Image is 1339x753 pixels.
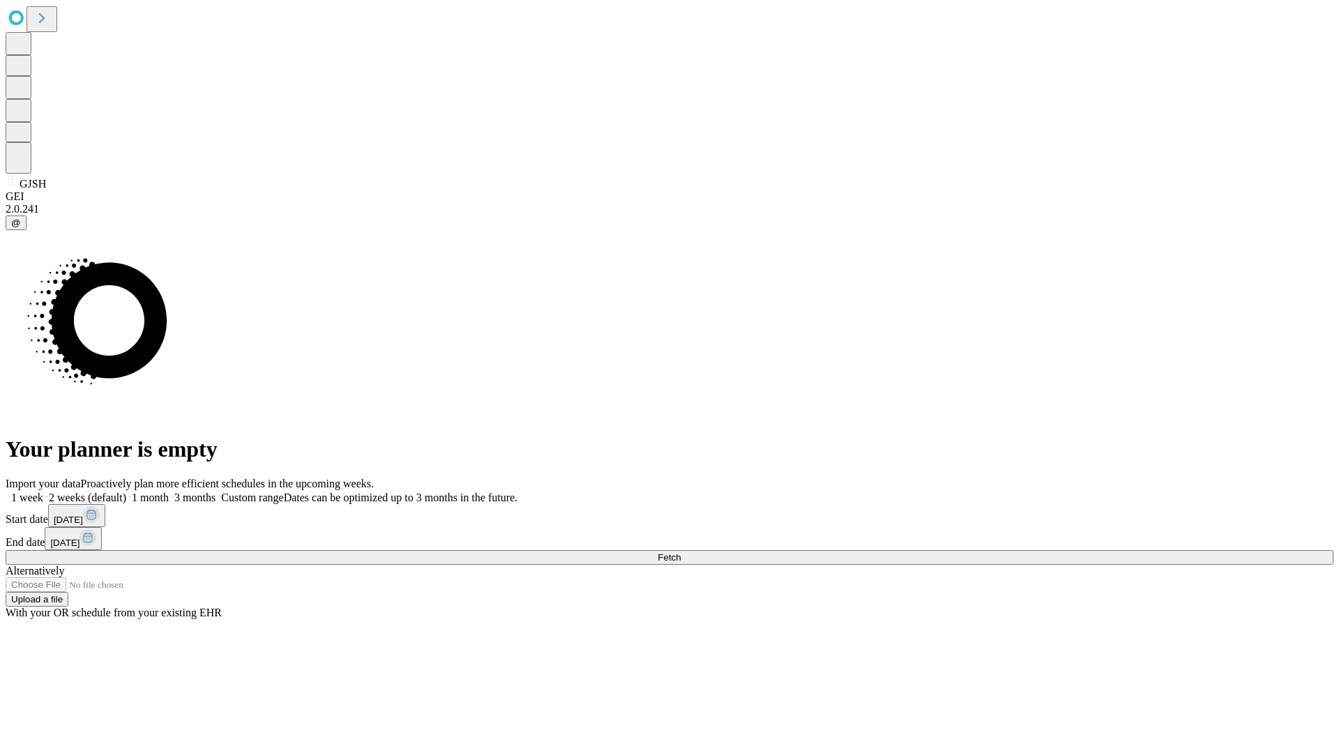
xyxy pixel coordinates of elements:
span: Custom range [221,492,283,503]
span: 1 week [11,492,43,503]
span: Fetch [658,552,681,563]
h1: Your planner is empty [6,436,1333,462]
div: End date [6,527,1333,550]
span: Import your data [6,478,81,489]
span: @ [11,218,21,228]
span: 1 month [132,492,169,503]
span: GJSH [20,178,46,190]
span: [DATE] [50,538,80,548]
span: Alternatively [6,565,64,577]
span: 3 months [174,492,215,503]
button: Fetch [6,550,1333,565]
div: Start date [6,504,1333,527]
button: Upload a file [6,592,68,607]
button: @ [6,215,27,230]
div: GEI [6,190,1333,203]
button: [DATE] [48,504,105,527]
span: Dates can be optimized up to 3 months in the future. [284,492,517,503]
span: [DATE] [54,515,83,525]
span: 2 weeks (default) [49,492,126,503]
div: 2.0.241 [6,203,1333,215]
span: Proactively plan more efficient schedules in the upcoming weeks. [81,478,374,489]
button: [DATE] [45,527,102,550]
span: With your OR schedule from your existing EHR [6,607,222,618]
